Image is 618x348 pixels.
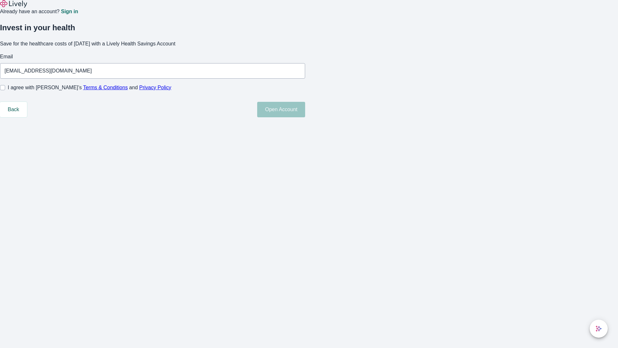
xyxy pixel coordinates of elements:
a: Privacy Policy [139,85,172,90]
button: chat [590,320,608,338]
svg: Lively AI Assistant [595,325,602,332]
span: I agree with [PERSON_NAME]’s and [8,84,171,92]
a: Sign in [61,9,78,14]
a: Terms & Conditions [83,85,128,90]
